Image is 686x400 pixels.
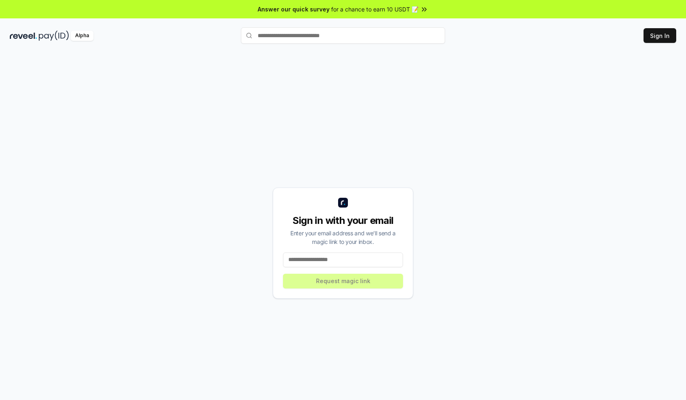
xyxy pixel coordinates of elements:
[10,31,37,41] img: reveel_dark
[283,229,403,246] div: Enter your email address and we’ll send a magic link to your inbox.
[331,5,419,13] span: for a chance to earn 10 USDT 📝
[71,31,94,41] div: Alpha
[644,28,676,43] button: Sign In
[39,31,69,41] img: pay_id
[258,5,330,13] span: Answer our quick survey
[338,198,348,208] img: logo_small
[283,214,403,227] div: Sign in with your email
